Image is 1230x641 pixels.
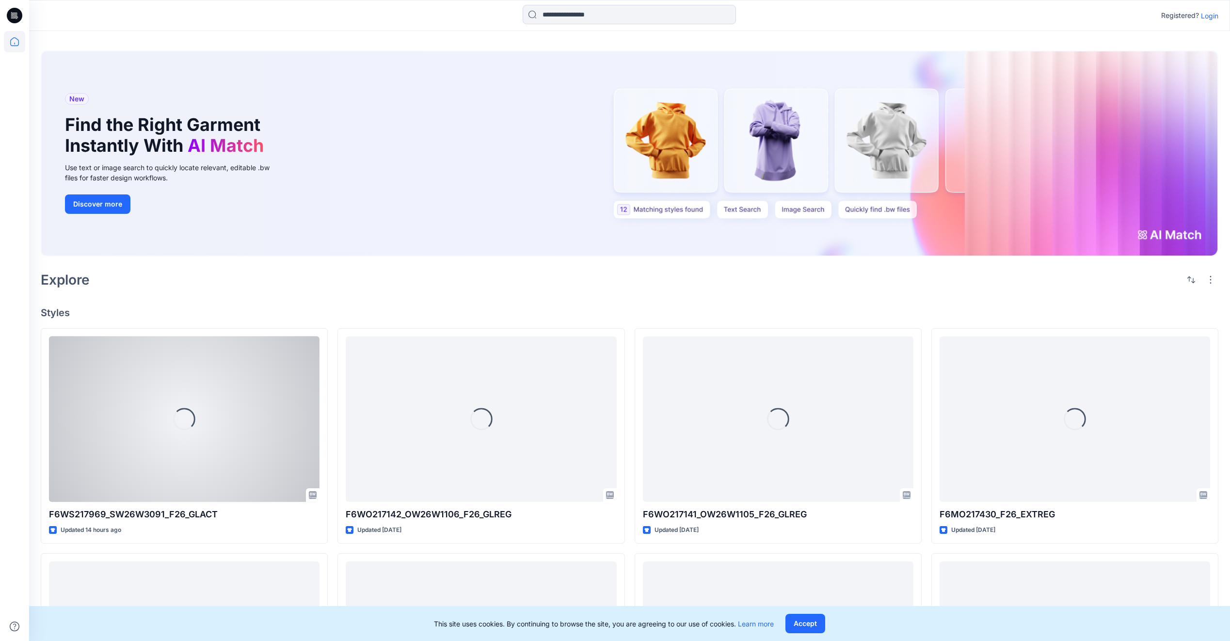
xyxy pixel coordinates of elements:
p: F6MO217430_F26_EXTREG [940,508,1210,521]
p: F6WS217969_SW26W3091_F26_GLACT [49,508,319,521]
p: Updated 14 hours ago [61,525,121,535]
p: F6WO217142_OW26W1106_F26_GLREG [346,508,616,521]
span: AI Match [188,135,264,156]
p: Updated [DATE] [951,525,995,535]
h2: Explore [41,272,90,288]
p: Updated [DATE] [357,525,401,535]
h4: Styles [41,307,1218,319]
button: Discover more [65,194,130,214]
p: This site uses cookies. By continuing to browse the site, you are agreeing to our use of cookies. [434,619,774,629]
h1: Find the Right Garment Instantly With [65,114,269,156]
div: Use text or image search to quickly locate relevant, editable .bw files for faster design workflows. [65,162,283,183]
p: Login [1201,11,1218,21]
p: Updated [DATE] [655,525,699,535]
button: Accept [785,614,825,633]
p: F6WO217141_OW26W1105_F26_GLREG [643,508,913,521]
span: New [69,93,84,105]
p: Registered? [1161,10,1199,21]
a: Learn more [738,620,774,628]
